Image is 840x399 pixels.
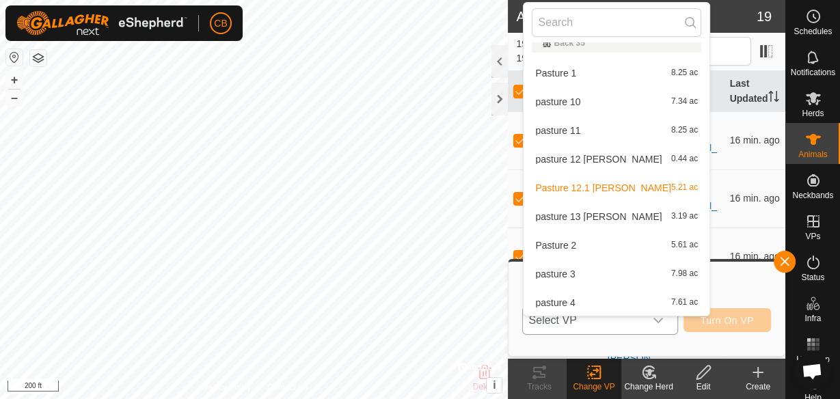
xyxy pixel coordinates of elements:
[805,232,820,240] span: VPs
[671,126,698,135] span: 8.25 ac
[794,353,830,389] a: Open chat
[524,146,709,173] li: pasture 12 woods
[524,203,709,230] li: pasture 13 woods
[567,381,621,393] div: Change VP
[671,212,698,221] span: 3.19 ac
[516,37,585,66] span: 19 selected of 19
[794,27,832,36] span: Schedules
[6,72,23,88] button: +
[6,90,23,106] button: –
[535,298,575,307] span: pasture 4
[30,50,46,66] button: Map Layers
[671,240,698,250] span: 5.61 ac
[671,68,698,78] span: 8.25 ac
[532,8,701,37] input: Search
[535,68,576,78] span: Pasture 1
[535,97,580,107] span: pasture 10
[512,381,567,393] div: Tracks
[621,381,676,393] div: Change Herd
[487,378,502,393] button: i
[524,289,709,316] li: pasture 4
[671,154,698,164] span: 0.44 ac
[676,381,731,393] div: Edit
[671,269,698,279] span: 7.98 ac
[671,97,698,107] span: 7.34 ac
[524,88,709,115] li: pasture 10
[730,251,780,262] span: Sep 6, 2025, 12:00 PM
[535,212,662,221] span: pasture 13 [PERSON_NAME]
[524,260,709,288] li: pasture 3
[768,93,779,104] p-sorticon: Activate to sort
[543,39,690,47] div: Back 35
[671,183,698,193] span: 5.21 ac
[730,193,780,204] span: Sep 6, 2025, 12:00 PM
[701,315,754,326] span: Turn On VP
[16,11,187,36] img: Gallagher Logo
[757,6,772,27] span: 19
[535,126,580,135] span: pasture 11
[730,135,780,146] span: Sep 6, 2025, 12:00 PM
[792,191,833,199] span: Neckbands
[798,150,828,159] span: Animals
[802,109,824,118] span: Herds
[535,240,576,250] span: Pasture 2
[200,381,252,394] a: Privacy Policy
[524,232,709,259] li: Pasture 2
[645,307,672,334] div: dropdown trigger
[523,307,644,334] span: Select VP
[724,71,785,112] th: Last Updated
[516,8,756,25] h2: Animals
[493,379,496,391] span: i
[535,154,662,164] span: pasture 12 [PERSON_NAME]
[683,308,771,332] button: Turn On VP
[267,381,308,394] a: Contact Us
[731,381,785,393] div: Create
[671,298,698,307] span: 7.61 ac
[535,183,670,193] span: Pasture 12.1 [PERSON_NAME]
[796,355,830,363] span: Heatmap
[801,273,824,281] span: Status
[535,269,575,279] span: pasture 3
[214,16,227,31] span: CB
[6,49,23,66] button: Reset Map
[804,314,821,322] span: Infra
[524,59,709,87] li: Pasture 1
[524,117,709,144] li: pasture 11
[524,174,709,202] li: Pasture 12.1 woods
[791,68,835,77] span: Notifications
